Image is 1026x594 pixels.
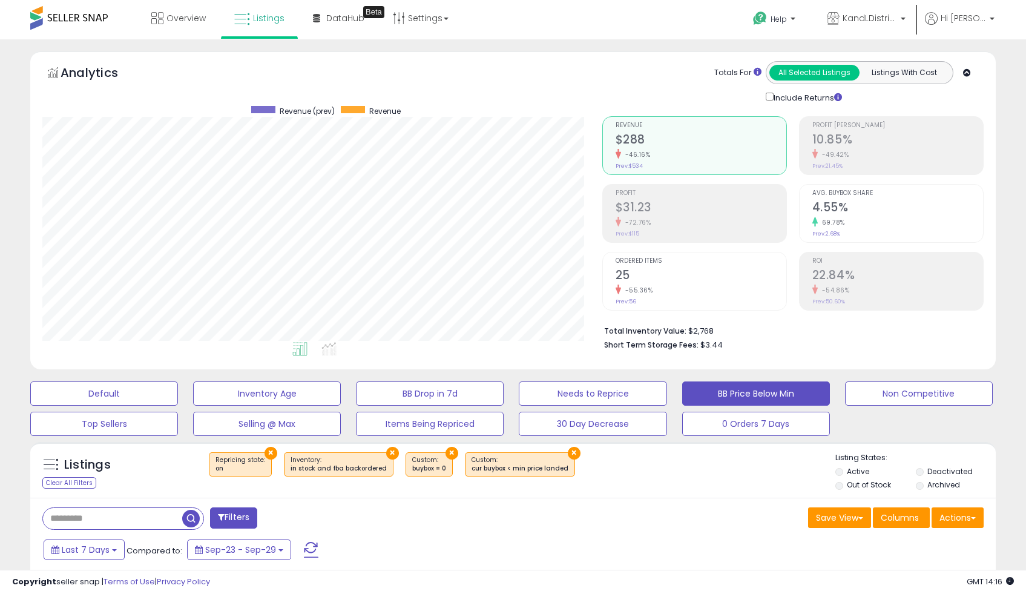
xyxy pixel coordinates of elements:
a: Privacy Policy [157,576,210,587]
span: Compared to: [127,545,182,556]
button: × [386,447,399,460]
button: 0 Orders 7 Days [682,412,830,436]
small: Prev: 21.45% [812,162,843,170]
h2: 22.84% [812,268,983,285]
button: Last 7 Days [44,540,125,560]
span: Revenue [616,122,786,129]
button: Items Being Repriced [356,412,504,436]
div: cur buybox < min price landed [472,464,568,473]
span: Sep-23 - Sep-29 [205,544,276,556]
span: 2025-10-8 14:16 GMT [967,576,1014,587]
button: Actions [932,507,984,528]
button: Default [30,381,178,406]
button: Listings With Cost [859,65,949,81]
b: Short Term Storage Fees: [604,340,699,350]
span: Help [771,14,787,24]
button: Inventory Age [193,381,341,406]
span: Revenue [369,106,401,116]
span: Profit [PERSON_NAME] [812,122,983,129]
b: Total Inventory Value: [604,326,686,336]
p: Listing States: [835,452,996,464]
span: KandLDistribution LLC [843,12,897,24]
label: Active [847,466,869,477]
small: 69.78% [818,218,845,227]
button: BB Drop in 7d [356,381,504,406]
span: Ordered Items [616,258,786,265]
i: Get Help [752,11,768,26]
span: Columns [881,512,919,524]
h2: $31.23 [616,200,786,217]
span: Revenue (prev) [280,106,335,116]
div: Clear All Filters [42,477,96,489]
h2: 25 [616,268,786,285]
button: Save View [808,507,871,528]
label: Out of Stock [847,480,891,490]
small: -46.16% [621,150,651,159]
span: Hi [PERSON_NAME] [941,12,986,24]
div: buybox = 0 [412,464,446,473]
small: -55.36% [621,286,653,295]
span: Listings [253,12,284,24]
small: Prev: 2.68% [812,230,840,237]
h5: Analytics [61,64,142,84]
small: Prev: 56 [616,298,636,305]
button: 30 Day Decrease [519,412,666,436]
button: × [265,447,277,460]
span: $3.44 [700,339,723,351]
div: Tooltip anchor [363,6,384,18]
button: Needs to Reprice [519,381,666,406]
div: Totals For [714,67,761,79]
span: Custom: [412,455,446,474]
button: × [446,447,458,460]
span: Overview [166,12,206,24]
a: Hi [PERSON_NAME] [925,12,995,39]
button: Filters [210,507,257,529]
small: Prev: 50.60% [812,298,845,305]
button: × [568,447,580,460]
strong: Copyright [12,576,56,587]
div: Include Returns [757,90,857,104]
div: on [215,464,265,473]
span: Custom: [472,455,568,474]
span: Profit [616,190,786,197]
h2: $288 [616,133,786,149]
button: All Selected Listings [769,65,860,81]
div: in stock and fba backordered [291,464,387,473]
small: -72.76% [621,218,651,227]
button: Top Sellers [30,412,178,436]
a: Help [743,2,807,39]
button: Sep-23 - Sep-29 [187,540,291,560]
small: Prev: $115 [616,230,639,237]
span: Inventory : [291,455,387,474]
span: ROI [812,258,983,265]
small: -49.42% [818,150,849,159]
button: BB Price Below Min [682,381,830,406]
li: $2,768 [604,323,975,337]
label: Archived [927,480,960,490]
button: Non Competitive [845,381,993,406]
h2: 10.85% [812,133,983,149]
span: DataHub [326,12,364,24]
span: Avg. Buybox Share [812,190,983,197]
small: -54.86% [818,286,850,295]
label: Deactivated [927,466,973,477]
button: Selling @ Max [193,412,341,436]
h2: 4.55% [812,200,983,217]
button: Columns [873,507,930,528]
a: Terms of Use [104,576,155,587]
span: Repricing state : [215,455,265,474]
small: Prev: $534 [616,162,643,170]
span: Last 7 Days [62,544,110,556]
div: seller snap | | [12,576,210,588]
h5: Listings [64,457,111,474]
